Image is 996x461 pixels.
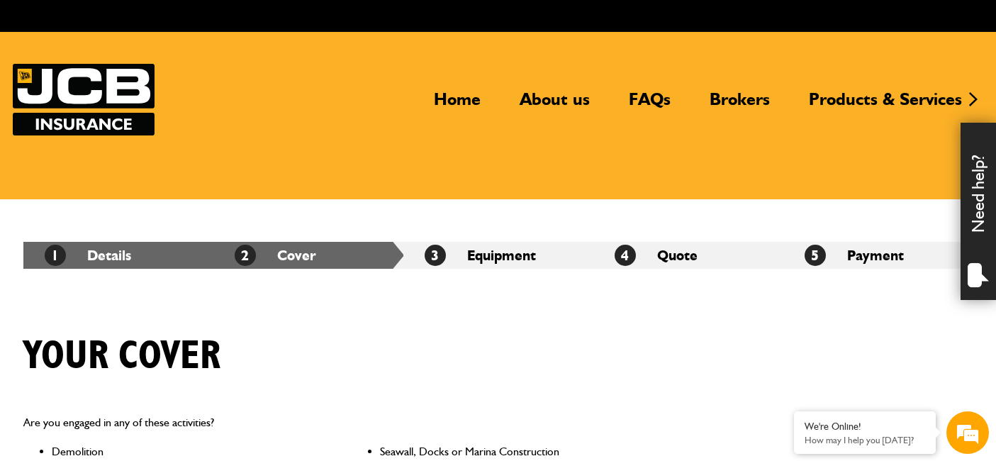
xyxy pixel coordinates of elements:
a: 1Details [45,247,131,264]
div: We're Online! [805,421,925,433]
a: Home [423,89,491,121]
div: Need help? [961,123,996,300]
span: 4 [615,245,636,266]
a: JCB Insurance Services [13,64,155,135]
li: Demolition [52,443,320,461]
li: Equipment [403,242,593,269]
a: About us [509,89,600,121]
li: Seawall, Docks or Marina Construction [380,443,649,461]
li: Payment [783,242,973,269]
p: How may I help you today? [805,435,925,445]
span: 5 [805,245,826,266]
img: JCB Insurance Services logo [13,64,155,135]
span: 2 [235,245,256,266]
a: Brokers [699,89,780,121]
a: Products & Services [798,89,973,121]
li: Cover [213,242,403,269]
span: 3 [425,245,446,266]
a: FAQs [618,89,681,121]
span: 1 [45,245,66,266]
li: Quote [593,242,783,269]
h1: Your cover [23,333,220,380]
p: Are you engaged in any of these activities? [23,413,649,432]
